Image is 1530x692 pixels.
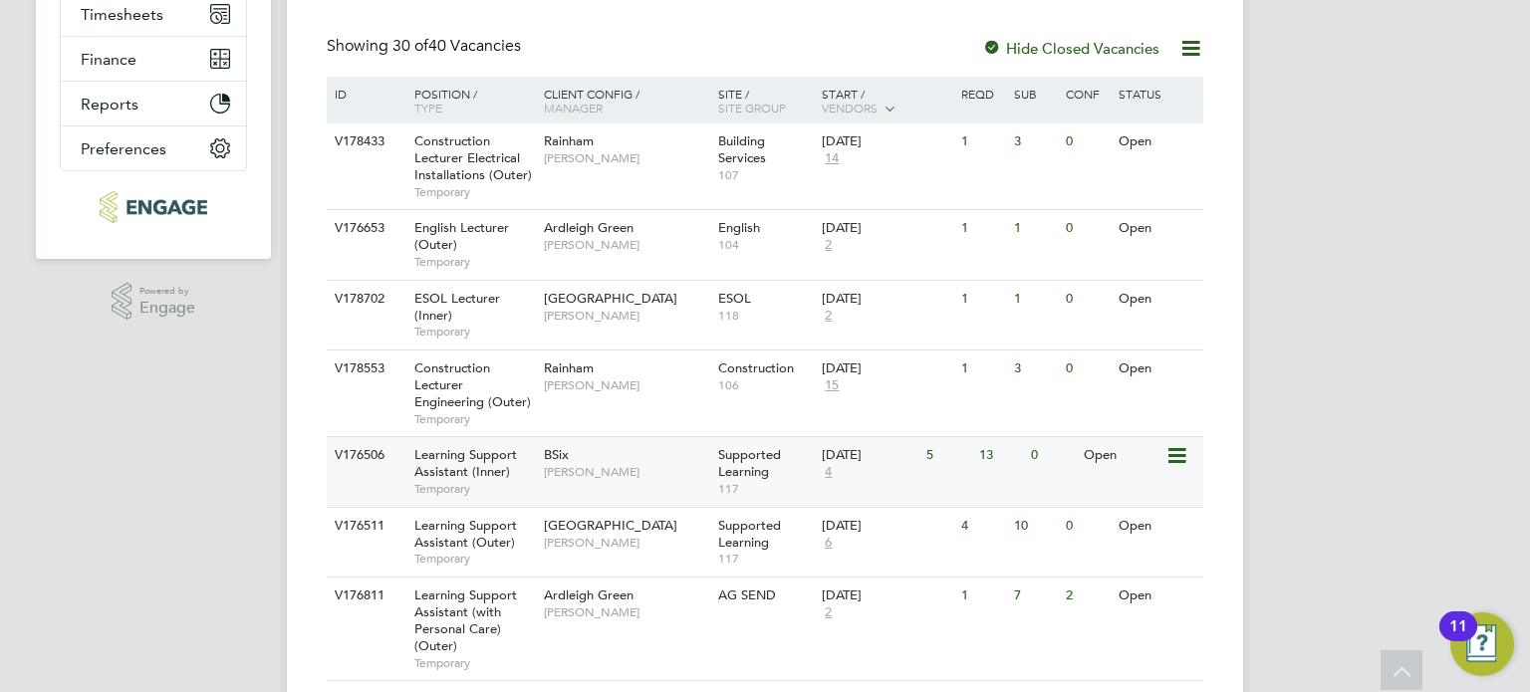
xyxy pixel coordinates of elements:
[1061,508,1113,545] div: 0
[718,237,813,253] span: 104
[544,517,677,534] span: [GEOGRAPHIC_DATA]
[1061,577,1113,614] div: 2
[822,220,951,237] div: [DATE]
[414,219,509,253] span: English Lecturer (Outer)
[956,508,1008,545] div: 4
[60,191,247,223] a: Go to home page
[112,283,196,321] a: Powered byEngage
[544,132,594,149] span: Rainham
[718,517,781,551] span: Supported Learning
[81,50,136,69] span: Finance
[1114,123,1200,160] div: Open
[956,77,1008,111] div: Reqd
[61,126,246,170] button: Preferences
[718,219,760,236] span: English
[1009,123,1061,160] div: 3
[1114,508,1200,545] div: Open
[330,508,399,545] div: V176511
[414,551,534,567] span: Temporary
[81,95,138,114] span: Reports
[330,437,399,474] div: V176506
[822,150,842,167] span: 14
[718,551,813,567] span: 117
[1061,281,1113,318] div: 0
[718,308,813,324] span: 118
[822,360,951,377] div: [DATE]
[81,5,163,24] span: Timesheets
[1009,350,1061,387] div: 3
[1114,210,1200,247] div: Open
[544,100,603,115] span: Manager
[544,446,569,463] span: BSix
[982,39,1159,58] label: Hide Closed Vacancies
[1009,577,1061,614] div: 7
[414,254,534,270] span: Temporary
[1009,508,1061,545] div: 10
[718,167,813,183] span: 107
[956,577,1008,614] div: 1
[414,324,534,340] span: Temporary
[139,300,195,317] span: Engage
[414,132,532,183] span: Construction Lecturer Electrical Installations (Outer)
[1079,437,1165,474] div: Open
[330,577,399,614] div: V176811
[544,604,708,620] span: [PERSON_NAME]
[392,36,428,56] span: 30 of
[330,350,399,387] div: V178553
[100,191,206,223] img: morganhunt-logo-retina.png
[822,377,842,394] span: 15
[61,37,246,81] button: Finance
[139,283,195,300] span: Powered by
[822,587,951,604] div: [DATE]
[822,464,835,481] span: 4
[544,237,708,253] span: [PERSON_NAME]
[822,100,878,115] span: Vendors
[1114,350,1200,387] div: Open
[822,237,835,254] span: 2
[544,150,708,166] span: [PERSON_NAME]
[544,377,708,393] span: [PERSON_NAME]
[1061,123,1113,160] div: 0
[713,77,818,124] div: Site /
[544,359,594,376] span: Rainham
[399,77,539,124] div: Position /
[1061,210,1113,247] div: 0
[392,36,521,56] span: 40 Vacancies
[974,437,1026,474] div: 13
[544,290,677,307] span: [GEOGRAPHIC_DATA]
[1009,210,1061,247] div: 1
[544,308,708,324] span: [PERSON_NAME]
[822,291,951,308] div: [DATE]
[956,281,1008,318] div: 1
[414,481,534,497] span: Temporary
[921,437,973,474] div: 5
[414,655,534,671] span: Temporary
[544,535,708,551] span: [PERSON_NAME]
[414,586,517,654] span: Learning Support Assistant (with Personal Care) (Outer)
[330,281,399,318] div: V178702
[330,77,399,111] div: ID
[956,210,1008,247] div: 1
[330,210,399,247] div: V176653
[956,123,1008,160] div: 1
[414,411,534,427] span: Temporary
[1061,77,1113,111] div: Conf
[414,100,442,115] span: Type
[718,359,794,376] span: Construction
[414,359,531,410] span: Construction Lecturer Engineering (Outer)
[1009,77,1061,111] div: Sub
[822,604,835,621] span: 2
[956,350,1008,387] div: 1
[822,133,951,150] div: [DATE]
[1114,281,1200,318] div: Open
[822,518,951,535] div: [DATE]
[327,36,525,57] div: Showing
[544,464,708,480] span: [PERSON_NAME]
[1026,437,1078,474] div: 0
[718,100,786,115] span: Site Group
[718,290,751,307] span: ESOL
[1061,350,1113,387] div: 0
[1114,77,1200,111] div: Status
[414,290,500,324] span: ESOL Lecturer (Inner)
[1009,281,1061,318] div: 1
